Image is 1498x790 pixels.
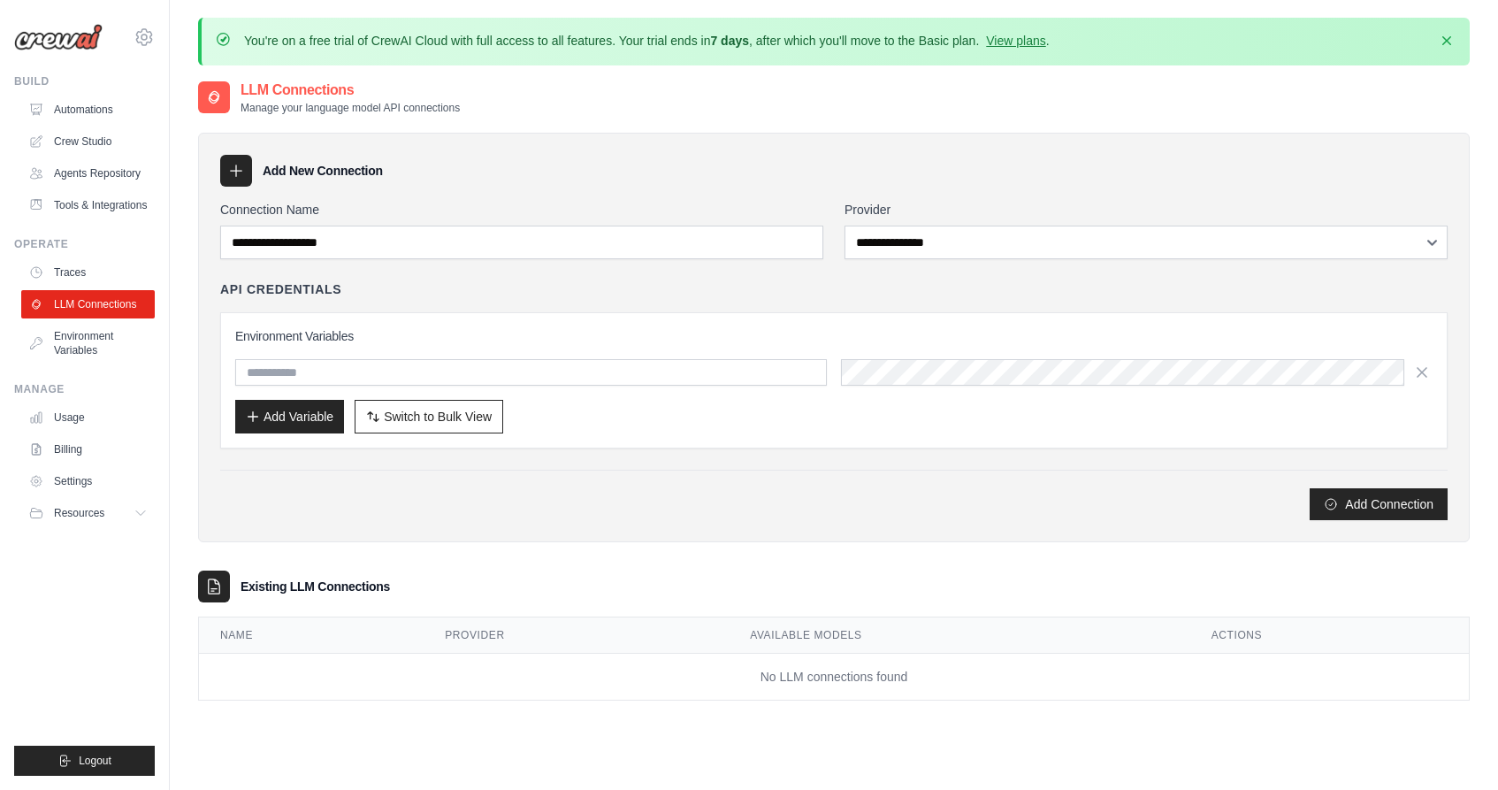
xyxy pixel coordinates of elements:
div: Manage [14,382,155,396]
img: Logo [14,24,103,50]
h2: LLM Connections [241,80,460,101]
div: Operate [14,237,155,251]
p: You're on a free trial of CrewAI Cloud with full access to all features. Your trial ends in , aft... [244,32,1050,50]
span: Switch to Bulk View [384,408,492,426]
button: Add Variable [235,400,344,433]
a: Crew Studio [21,127,155,156]
span: Logout [79,754,111,768]
th: Actions [1190,617,1469,654]
h4: API Credentials [220,280,341,298]
h3: Environment Variables [235,327,1433,345]
span: Resources [54,506,104,520]
td: No LLM connections found [199,654,1469,701]
a: Automations [21,96,155,124]
th: Name [199,617,424,654]
h3: Existing LLM Connections [241,578,390,595]
a: Settings [21,467,155,495]
a: Traces [21,258,155,287]
button: Switch to Bulk View [355,400,503,433]
label: Connection Name [220,201,823,219]
a: Environment Variables [21,322,155,364]
a: Agents Repository [21,159,155,188]
button: Resources [21,499,155,527]
strong: 7 days [710,34,749,48]
button: Add Connection [1310,488,1448,520]
p: Manage your language model API connections [241,101,460,115]
th: Provider [424,617,729,654]
a: View plans [986,34,1045,48]
h3: Add New Connection [263,162,383,180]
a: Billing [21,435,155,464]
th: Available Models [729,617,1189,654]
a: LLM Connections [21,290,155,318]
div: Build [14,74,155,88]
label: Provider [845,201,1448,219]
a: Usage [21,403,155,432]
a: Tools & Integrations [21,191,155,219]
button: Logout [14,746,155,776]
